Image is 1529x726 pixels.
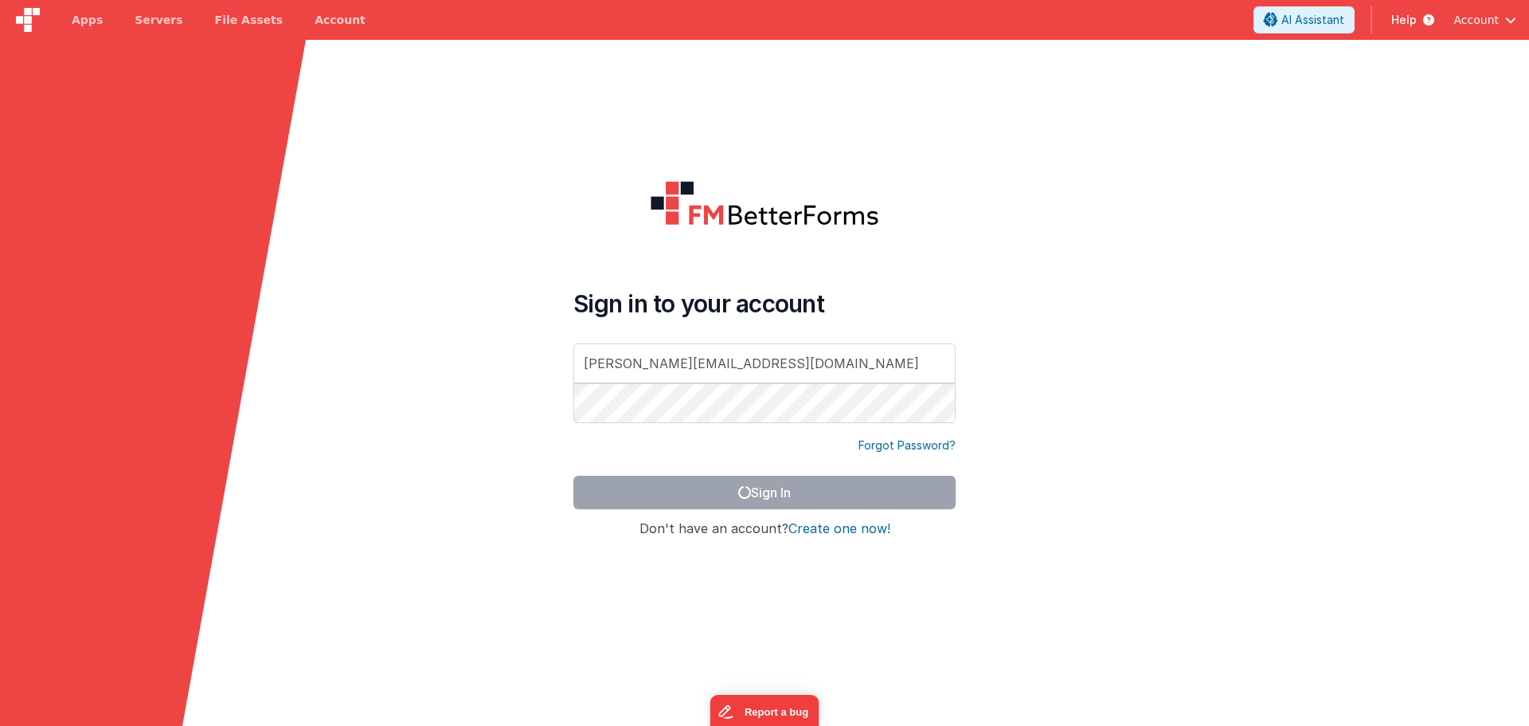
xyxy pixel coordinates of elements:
[858,438,956,453] a: Forgot Password?
[573,476,956,509] button: Sign In
[1453,12,1516,28] button: Account
[573,289,956,318] h4: Sign in to your account
[1253,6,1355,33] button: AI Assistant
[788,522,890,536] button: Create one now!
[1391,12,1417,28] span: Help
[215,12,284,28] span: File Assets
[573,343,956,383] input: Email Address
[72,12,103,28] span: Apps
[573,522,956,536] h4: Don't have an account?
[1281,12,1344,28] span: AI Assistant
[1453,12,1499,28] span: Account
[135,12,182,28] span: Servers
